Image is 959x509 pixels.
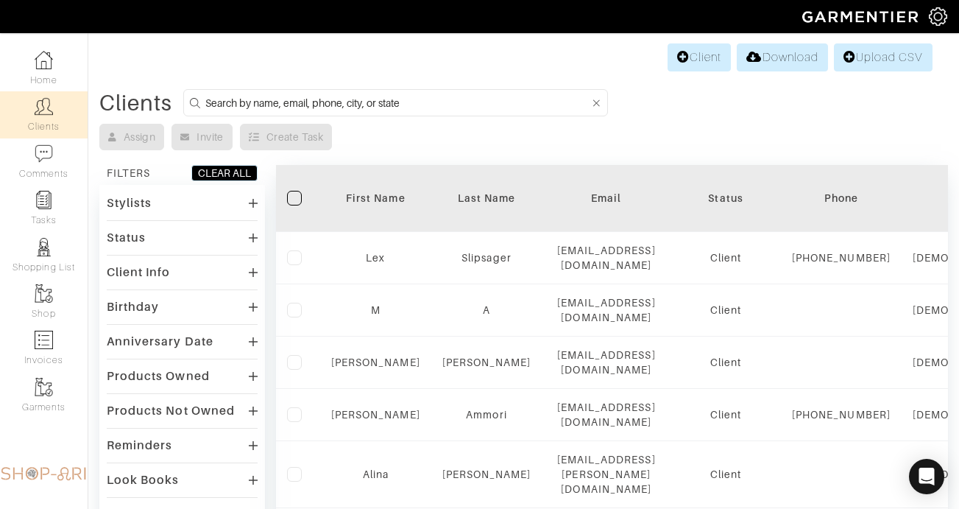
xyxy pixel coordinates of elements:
[442,357,531,368] a: [PERSON_NAME]
[198,166,251,180] div: CLEAR ALL
[371,304,381,316] a: M
[107,334,213,349] div: Anniversary Date
[331,409,420,421] a: [PERSON_NAME]
[442,468,531,480] a: [PERSON_NAME]
[553,191,659,206] div: Email
[792,250,891,265] div: [PHONE_NUMBER]
[682,407,770,422] div: Client
[682,467,770,482] div: Client
[553,400,659,429] div: [EMAIL_ADDRESS][DOMAIN_NAME]
[792,191,891,206] div: Phone
[107,196,152,211] div: Stylists
[553,348,659,377] div: [EMAIL_ADDRESS][DOMAIN_NAME]
[363,468,389,480] a: Alina
[35,238,53,256] img: stylists-icon-eb353228a002819b7ec25b43dbf5f0378dd9e0616d9560372ff212230b889e62.png
[670,165,781,232] th: Toggle SortBy
[331,357,420,368] a: [PERSON_NAME]
[35,331,53,349] img: orders-icon-0abe47150d42831381b5fb84f609e132dff9fe21cb692f30cb5eec754e2cba89.png
[107,231,146,245] div: Status
[682,355,770,370] div: Client
[553,295,659,325] div: [EMAIL_ADDRESS][DOMAIN_NAME]
[929,7,947,26] img: gear-icon-white-bd11855cb880d31180b6d7d6211b90ccbf57a29d726f0c71d8c61bd08dd39cc2.png
[35,284,53,303] img: garments-icon-b7da505a4dc4fd61783c78ac3ca0ef83fa9d6f193b1c9dc38574b1d14d53ca28.png
[792,407,891,422] div: [PHONE_NUMBER]
[466,409,506,421] a: Ammori
[191,165,258,181] button: CLEAR ALL
[553,452,659,496] div: [EMAIL_ADDRESS][PERSON_NAME][DOMAIN_NAME]
[442,191,531,206] div: Last Name
[99,96,172,110] div: Clients
[320,165,431,232] th: Toggle SortBy
[107,265,171,280] div: Client Info
[35,144,53,163] img: comment-icon-a0a6a9ef722e966f86d9cbdc48e553b5cf19dbc54f86b18d962a5391bc8f6eb6.png
[107,404,235,418] div: Products Not Owned
[35,51,53,69] img: dashboard-icon-dbcd8f5a0b271acd01030246c82b418ddd0df26cd7fceb0bd07c9910d44c42f6.png
[483,304,490,316] a: A
[431,165,542,232] th: Toggle SortBy
[553,243,659,273] div: [EMAIL_ADDRESS][DOMAIN_NAME]
[682,303,770,317] div: Client
[682,191,770,206] div: Status
[461,252,511,264] a: Slipsager
[35,191,53,209] img: reminder-icon-8004d30b9f0a5d33ae49ab947aed9ed385cf756f9e5892f1edd6e32f2345188e.png
[107,300,159,315] div: Birthday
[795,4,929,29] img: garmentier-logo-header-white-b43fb05a5012e4ada735d5af1a66efaba907eab6374d6393d1fbf88cb4ef424d.png
[107,166,150,180] div: FILTERS
[668,43,731,71] a: Client
[682,250,770,265] div: Client
[107,438,172,453] div: Reminders
[107,473,180,488] div: Look Books
[834,43,933,71] a: Upload CSV
[331,191,420,206] div: First Name
[737,43,827,71] a: Download
[35,97,53,116] img: clients-icon-6bae9207a08558b7cb47a8932f037763ab4055f8c8b6bfacd5dc20c3e0201464.png
[205,94,590,112] input: Search by name, email, phone, city, or state
[366,252,385,264] a: Lex
[909,459,944,494] div: Open Intercom Messenger
[107,369,210,384] div: Products Owned
[35,378,53,396] img: garments-icon-b7da505a4dc4fd61783c78ac3ca0ef83fa9d6f193b1c9dc38574b1d14d53ca28.png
